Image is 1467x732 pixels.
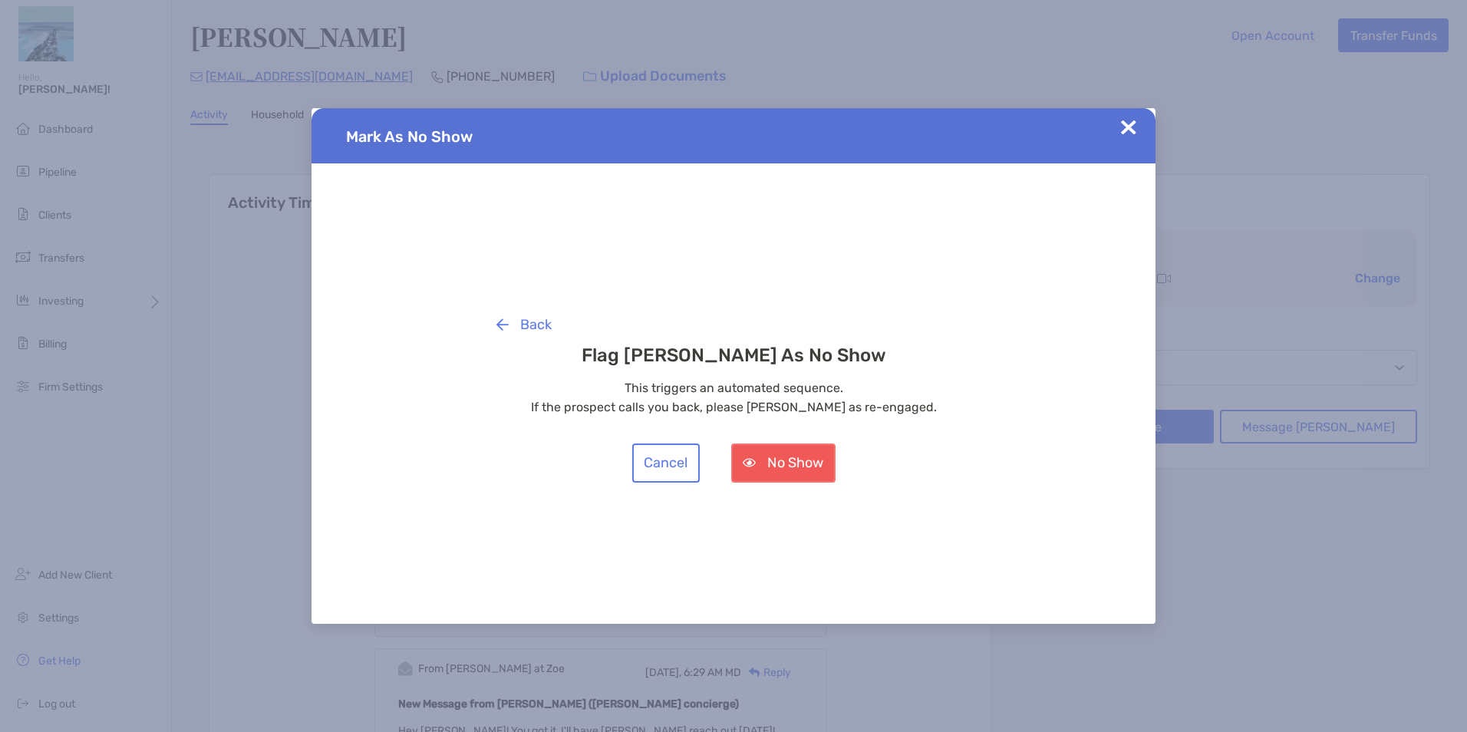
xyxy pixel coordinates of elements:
img: button icon [743,458,756,467]
button: No Show [731,443,836,483]
p: If the prospect calls you back, please [PERSON_NAME] as re-engaged. [484,397,983,417]
img: button icon [496,318,509,331]
p: This triggers an automated sequence. [484,378,983,397]
h3: Flag [PERSON_NAME] As No Show [484,345,983,366]
span: Mark As No Show [346,127,473,146]
img: Close Updates Zoe [1121,120,1136,135]
button: Back [484,305,563,345]
button: Cancel [632,443,700,483]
